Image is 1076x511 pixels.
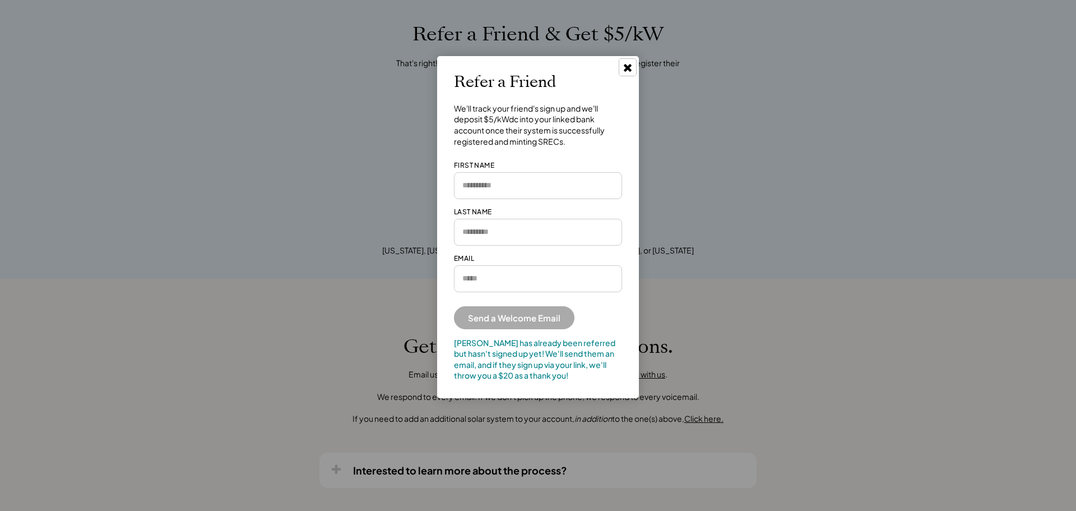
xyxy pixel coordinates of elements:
[454,306,574,329] button: Send a Welcome Email
[454,208,492,217] div: LAST NAME
[454,161,494,171] div: FIRST NAME
[454,103,622,147] div: We'll track your friend's sign up and we'll deposit $5/kWdc into your linked bank account once th...
[454,338,622,381] div: [PERSON_NAME] has already been referred but hasn't signed up yet! We'll send them an email, and i...
[454,254,474,264] div: EMAIL
[454,73,556,92] h2: Refer a Friend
